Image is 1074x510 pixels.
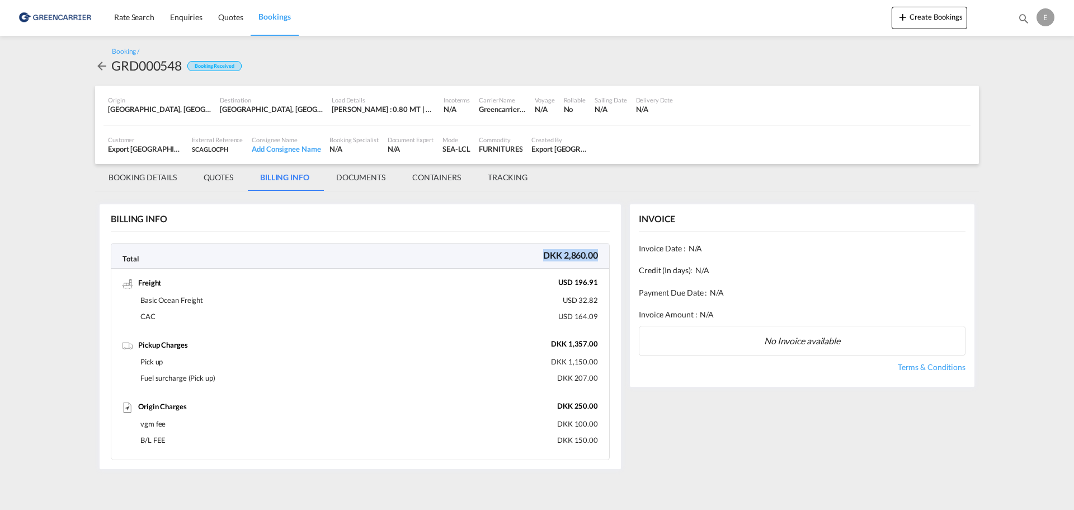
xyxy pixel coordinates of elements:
span: N/A [700,309,714,320]
div: Sailing Date [595,96,627,104]
div: FURNITURES [479,144,522,154]
div: E [1037,8,1054,26]
md-tab-item: BOOKING DETAILS [95,164,190,191]
md-icon: icon-magnify [1018,12,1030,25]
div: DKK 2,860.00 [139,244,609,268]
body: Editor, editor2 [11,11,256,23]
td: DKK 100.00 [317,418,599,434]
div: Load Details [332,96,435,104]
td: DKK 207.00 [421,372,599,389]
span: Freight [138,278,161,287]
img: b0b18ec08afe11efb1d4932555f5f09d.png [17,5,92,30]
div: Export Odense [531,144,590,154]
md-tab-item: DOCUMENTS [323,164,399,191]
span: Enquiries [170,12,202,22]
div: INVOICE [639,213,675,225]
div: Booking Received [187,61,241,72]
div: Assendrup, Broksoe, Buske, Gelsted, Gunderslev, Gunderslevholm, Hæggerup, Herluflille, Herlufmagl... [108,104,211,114]
span: N/A [710,287,724,298]
div: Voyage [535,96,554,104]
td: USD 164.09 [420,311,599,327]
div: Customer [108,135,183,144]
span: Pickup Charges [138,340,188,349]
td: Fuel surcharge (Pick up) [140,372,421,383]
div: Payment Due Date : [639,282,965,304]
md-tab-item: BILLING INFO [247,164,323,191]
div: Greencarrier Consolidators [479,104,526,114]
div: N/A [535,104,554,114]
div: Booking Specialist [329,135,378,144]
div: N/A [636,104,673,114]
div: Invoice Amount : [639,303,965,326]
div: Mode [442,135,470,144]
td: Pick up [140,356,421,367]
div: Incoterms [444,96,470,104]
div: Booking / [112,47,139,57]
div: Rollable [564,96,586,104]
div: Destination [220,96,323,104]
div: Document Expert [388,135,434,144]
td: DKK 1,150.00 [421,356,599,372]
div: icon-magnify [1018,12,1030,29]
div: SGSIN, Singapore, Singapore, South East Asia, Asia Pacific [220,104,323,114]
div: Export [GEOGRAPHIC_DATA] [108,144,183,154]
div: External Reference [192,135,243,144]
div: icon-arrow-left [95,57,111,74]
div: BILLING INFO [111,213,167,225]
md-pagination-wrapper: Use the left and right arrow keys to navigate between tabs [95,164,541,191]
td: DKK 150.00 [317,434,599,451]
div: N/A [388,144,434,154]
md-icon: icon-arrow-left [95,59,109,73]
div: No [564,104,586,114]
div: [PERSON_NAME] : 0.80 MT | Volumetric Wt : 16.41 CBM | Chargeable Wt : 16.41 W/M [332,104,435,114]
md-tab-item: QUOTES [190,164,247,191]
span: Bookings [258,12,290,21]
span: Quotes [218,12,243,22]
span: Rate Search [114,12,154,22]
md-icon: icon-plus 400-fg [896,10,910,24]
div: SEA-LCL [442,144,470,154]
td: B/L FEE [140,434,317,446]
span: N/A [689,243,703,254]
div: Origin [108,96,211,104]
td: Basic Ocean Freight [140,294,420,306]
span: SCAGLOCPH [192,146,228,153]
td: CAC [140,311,420,322]
td: USD 32.82 [420,294,599,311]
div: N/A [595,104,627,114]
div: Delivery Date [636,96,673,104]
md-tab-item: TRACKING [474,164,541,191]
span: Origin Charges [138,402,187,411]
div: Credit (In days): [639,259,965,282]
td: vgm fee [140,418,317,429]
span: N/A [695,265,709,276]
div: DKK 250.00 [408,401,598,414]
div: Carrier Name [479,96,526,104]
div: N/A [444,104,456,114]
button: icon-plus 400-fgCreate Bookings [892,7,967,29]
div: N/A [329,144,378,154]
div: DKK 1,357.00 [408,339,598,352]
div: Invoice Date : [639,237,965,260]
div: Total [111,244,139,268]
div: No Invoice available [639,326,965,356]
div: Created By [531,135,590,144]
div: GRD000548 [111,57,182,74]
div: Commodity [479,135,522,144]
a: Terms & Conditions [898,362,965,373]
div: Consignee Name [252,135,321,144]
div: USD 196.91 [408,277,598,290]
md-tab-item: CONTAINERS [399,164,474,191]
div: Add Consignee Name [252,144,321,154]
